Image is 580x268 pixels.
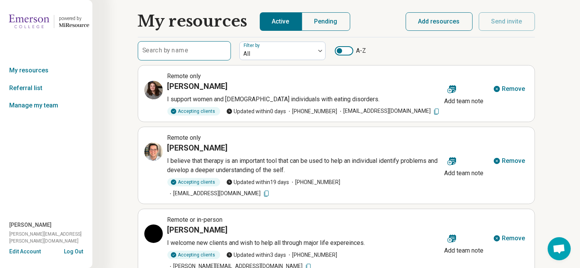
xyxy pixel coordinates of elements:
span: [EMAIL_ADDRESS][DOMAIN_NAME] [167,189,270,198]
p: I support women and [DEMOGRAPHIC_DATA] individuals with eating disorders. [167,95,441,104]
span: [PHONE_NUMBER] [286,251,338,259]
label: Filter by [244,43,262,48]
div: Accepting clients [167,107,220,116]
span: Updated within 0 days [226,107,286,116]
button: Add team note [441,80,487,107]
span: [PERSON_NAME] [9,221,52,229]
span: Remote or in-person [167,216,223,223]
span: [PERSON_NAME][EMAIL_ADDRESS][PERSON_NAME][DOMAIN_NAME] [9,231,92,245]
span: [EMAIL_ADDRESS][DOMAIN_NAME] [338,107,440,115]
h1: My resources [138,12,247,31]
label: A-Z [335,46,366,55]
span: Updated within 3 days [226,251,286,259]
h3: [PERSON_NAME] [167,224,228,235]
button: Log Out [64,248,83,254]
div: Open chat [548,237,571,260]
span: Remote only [167,72,201,80]
p: I believe that therapy is an important tool that can be used to help an individual identify probl... [167,156,441,175]
button: Add resources [406,12,473,31]
button: Send invite [479,12,535,31]
button: Pending [302,12,350,31]
button: Edit Account [9,248,41,256]
span: Updated within 19 days [226,178,289,186]
label: Search by name [142,47,188,54]
div: Accepting clients [167,178,220,186]
button: Remove [490,80,528,98]
span: [PHONE_NUMBER] [286,107,338,116]
button: Add team note [441,229,487,257]
img: Emerson College [9,12,49,31]
button: Active [260,12,302,31]
p: I welcome new clients and wish to help all through major life expereinces. [167,238,441,248]
button: Add team note [441,152,487,179]
div: powered by [59,15,89,22]
a: Emerson Collegepowered by [3,12,89,31]
h3: [PERSON_NAME] [167,81,228,92]
button: Remove [490,229,528,248]
span: Remote only [167,134,201,141]
div: Accepting clients [167,251,220,259]
h3: [PERSON_NAME] [167,142,228,153]
button: Remove [490,152,528,170]
span: [PHONE_NUMBER] [289,178,341,186]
